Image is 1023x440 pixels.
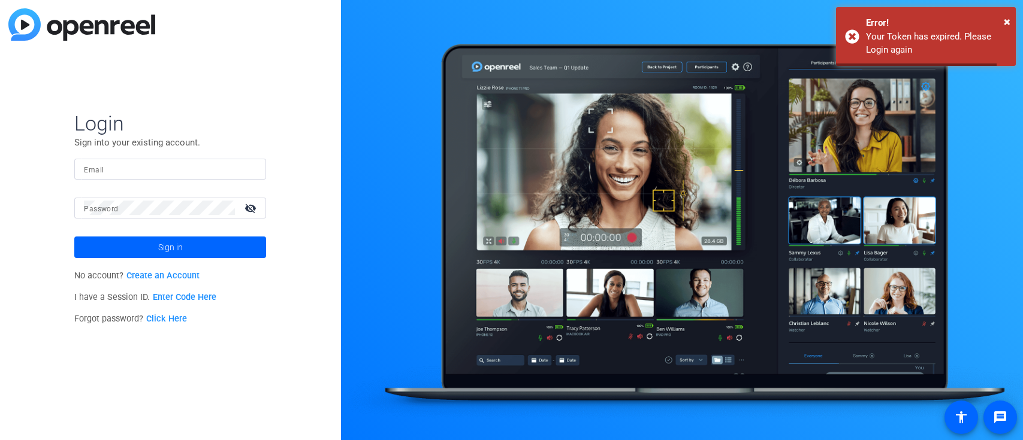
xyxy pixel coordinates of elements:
img: blue-gradient.svg [8,8,155,41]
a: Create an Account [126,271,200,281]
mat-icon: visibility_off [237,199,266,217]
div: Your Token has expired. Please Login again [866,30,1007,57]
p: Sign into your existing account. [74,136,266,149]
input: Enter Email Address [84,162,256,176]
span: Forgot password? [74,314,187,324]
button: Close [1004,13,1010,31]
mat-label: Email [84,166,104,174]
span: I have a Session ID. [74,292,216,302]
span: Login [74,111,266,136]
a: Click Here [146,314,187,324]
span: Sign in [158,232,183,262]
mat-icon: accessibility [954,410,968,424]
a: Enter Code Here [153,292,216,302]
mat-label: Password [84,205,118,213]
button: Sign in [74,236,266,258]
div: Error! [866,16,1007,30]
span: × [1004,14,1010,29]
span: No account? [74,271,200,281]
mat-icon: message [993,410,1007,424]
